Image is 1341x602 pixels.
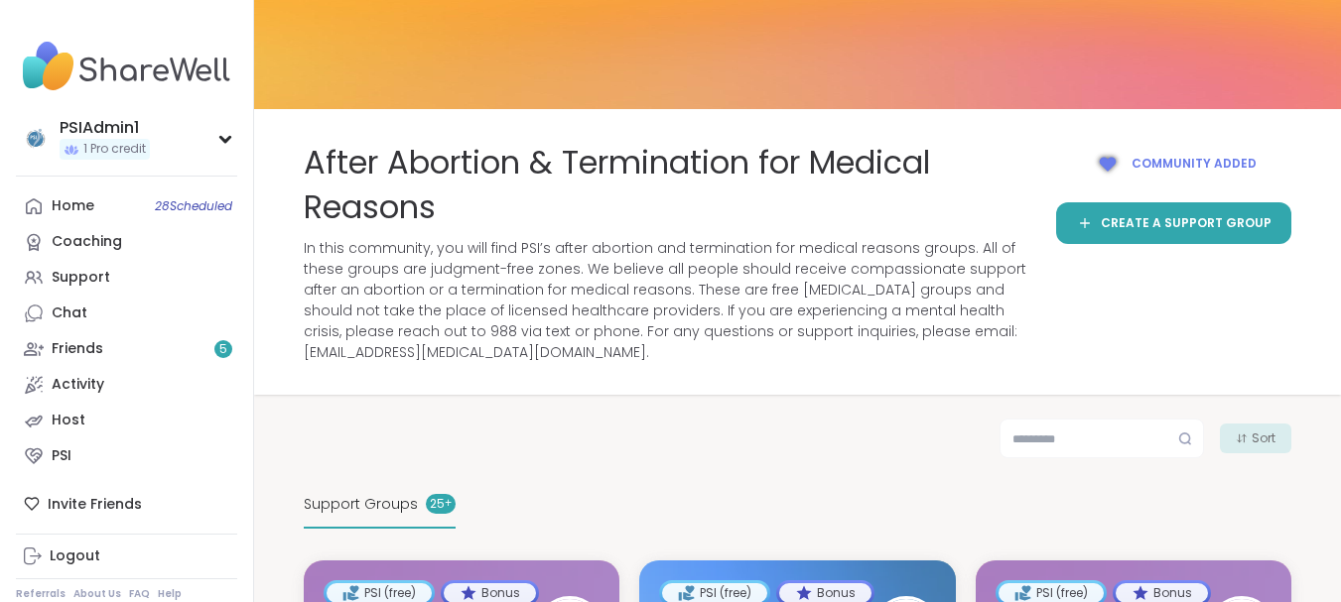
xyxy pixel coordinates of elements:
a: Friends5 [16,331,237,367]
pre: + [445,495,452,513]
div: Host [52,411,85,430]
img: ShareWell Nav Logo [16,32,237,101]
a: Activity [16,367,237,403]
div: Coaching [52,232,122,252]
div: Support [52,268,110,288]
div: Friends [52,339,103,359]
a: Coaching [16,224,237,260]
a: About Us [73,587,121,601]
a: Chat [16,296,237,331]
span: Community added [1132,155,1257,173]
div: Activity [52,375,104,395]
div: 25 [426,494,456,514]
a: FAQ [129,587,150,601]
a: Create a support group [1056,202,1291,244]
div: PSIAdmin1 [60,117,150,139]
a: Logout [16,539,237,574]
div: Chat [52,303,87,323]
a: PSI [16,438,237,474]
a: Help [158,587,182,601]
span: Create a support group [1101,214,1272,232]
span: After Abortion & Termination for Medical Reasons [304,141,1032,230]
span: Support Groups [304,494,418,515]
a: Host [16,403,237,438]
a: Home28Scheduled [16,188,237,224]
button: Community added [1056,141,1291,186]
span: In this community, you will find PSI’s after abortion and termination for medical reasons groups.... [304,238,1032,363]
div: Invite Friends [16,486,237,522]
a: Referrals [16,587,66,601]
iframe: Spotlight [217,235,233,251]
div: PSI [52,446,71,466]
a: Support [16,260,237,296]
span: 1 Pro credit [83,141,146,158]
div: Home [52,196,94,216]
span: Sort [1252,429,1275,447]
span: 5 [219,341,227,358]
span: 28 Scheduled [155,198,232,214]
div: Logout [50,546,100,566]
img: PSIAdmin1 [20,123,52,155]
